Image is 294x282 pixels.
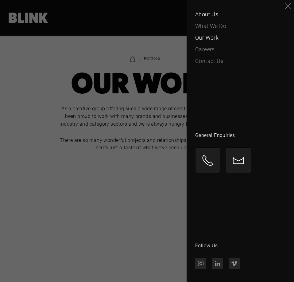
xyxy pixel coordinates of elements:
[195,55,285,67] a: Contact Us
[195,45,215,54] span: Careers
[195,22,226,30] span: What We Do
[195,33,219,42] span: Our Work
[195,131,285,139] h5: General Enquiries
[195,44,285,55] a: Careers
[195,10,218,19] span: About Us
[195,9,285,20] a: About Us
[285,3,291,9] button: Close
[195,32,285,44] a: Our Work
[195,57,223,65] span: Contact Us
[195,242,285,249] h5: Follow Us
[195,20,285,32] a: What We Do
